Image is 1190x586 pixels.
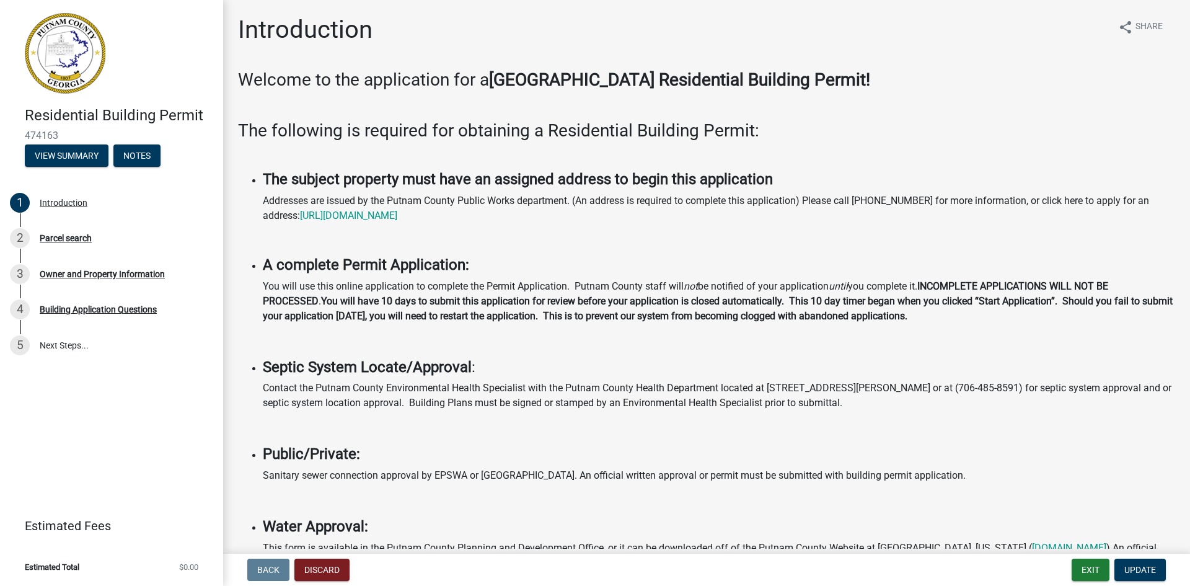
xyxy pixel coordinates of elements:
[40,234,92,242] div: Parcel search
[238,120,1175,141] h3: The following is required for obtaining a Residential Building Permit:
[263,280,1108,307] strong: INCOMPLETE APPLICATIONS WILL NOT BE PROCESSED
[294,559,350,581] button: Discard
[10,300,30,319] div: 4
[113,151,161,161] wm-modal-confirm: Notes
[489,69,870,90] strong: [GEOGRAPHIC_DATA] Residential Building Permit!
[247,559,289,581] button: Back
[1032,542,1106,554] a: [DOMAIN_NAME]
[40,270,165,278] div: Owner and Property Information
[263,358,472,376] strong: Septic System Locate/Approval
[263,358,1175,376] h4: :
[263,279,1175,324] p: You will use this online application to complete the Permit Application. Putnam County staff will...
[25,13,105,94] img: Putnam County, Georgia
[40,305,157,314] div: Building Application Questions
[263,295,1173,322] strong: You will have 10 days to submit this application for review before your application is closed aut...
[10,335,30,355] div: 5
[257,565,280,575] span: Back
[238,69,1175,91] h3: Welcome to the application for a
[1108,15,1173,39] button: shareShare
[179,563,198,571] span: $0.00
[263,468,1175,483] p: Sanitary sewer connection approval by EPSWA or [GEOGRAPHIC_DATA]. An official written approval or...
[10,513,203,538] a: Estimated Fees
[238,15,372,45] h1: Introduction
[25,563,79,571] span: Estimated Total
[263,171,773,188] strong: The subject property must have an assigned address to begin this application
[684,280,698,292] i: not
[40,198,87,207] div: Introduction
[263,193,1175,223] p: Addresses are issued by the Putnam County Public Works department. (An address is required to com...
[1114,559,1166,581] button: Update
[263,541,1175,570] p: This form is available in the Putnam County Planning and Development Office, or it can be downloa...
[10,264,30,284] div: 3
[25,130,198,141] span: 474163
[829,280,848,292] i: until
[25,151,108,161] wm-modal-confirm: Summary
[263,256,469,273] strong: A complete Permit Application:
[300,210,397,221] a: [URL][DOMAIN_NAME]
[1124,565,1156,575] span: Update
[10,193,30,213] div: 1
[263,381,1175,411] p: Contact the Putnam County Environmental Health Specialist with the Putnam County Health Departmen...
[1135,20,1163,35] span: Share
[263,445,360,463] strong: Public/Private:
[25,144,108,167] button: View Summary
[263,518,368,535] strong: Water Approval:
[10,228,30,248] div: 2
[1072,559,1109,581] button: Exit
[113,144,161,167] button: Notes
[25,107,213,125] h4: Residential Building Permit
[1118,20,1133,35] i: share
